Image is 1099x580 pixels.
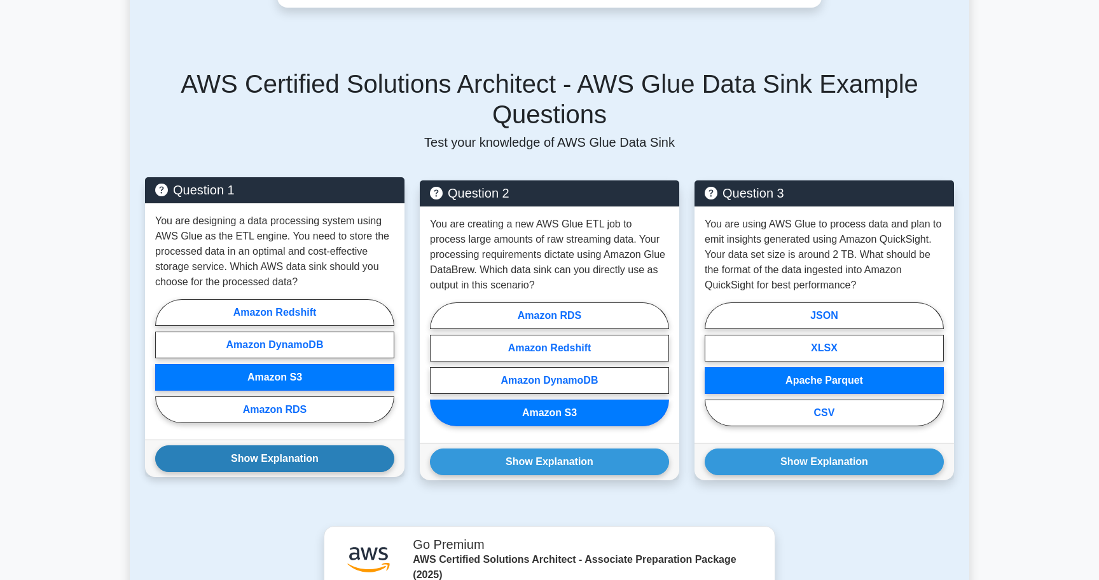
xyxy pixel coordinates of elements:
label: Amazon RDS [430,302,669,329]
button: Show Explanation [155,445,394,472]
label: XLSX [705,335,944,361]
label: CSV [705,400,944,426]
h5: AWS Certified Solutions Architect - AWS Glue Data Sink Example Questions [145,69,954,130]
label: Amazon Redshift [430,335,669,361]
label: Amazon S3 [155,364,394,391]
label: Apache Parquet [705,367,944,394]
p: You are creating a new AWS Glue ETL job to process large amounts of raw streaming data. Your proc... [430,217,669,293]
label: Amazon RDS [155,396,394,423]
p: You are using AWS Glue to process data and plan to emit insights generated using Amazon QuickSigh... [705,217,944,293]
label: Amazon Redshift [155,299,394,326]
p: Test your knowledge of AWS Glue Data Sink [145,135,954,150]
label: Amazon S3 [430,400,669,426]
label: JSON [705,302,944,329]
button: Show Explanation [430,448,669,475]
h5: Question 3 [705,185,944,201]
button: Show Explanation [705,448,944,475]
h5: Question 1 [155,182,394,198]
p: You are designing a data processing system using AWS Glue as the ETL engine. You need to store th... [155,213,394,290]
label: Amazon DynamoDB [430,367,669,394]
h5: Question 2 [430,185,669,201]
label: Amazon DynamoDB [155,332,394,358]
